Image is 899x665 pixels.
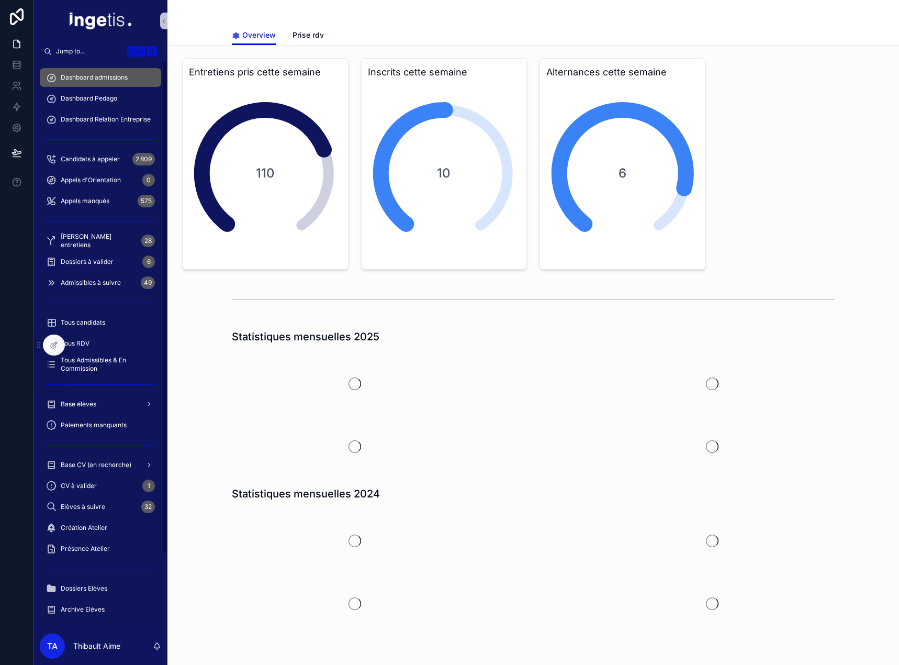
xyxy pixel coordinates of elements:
span: Présence Atelier [61,545,110,553]
span: Appels manqués [61,197,109,205]
a: Appels manqués575 [40,192,161,210]
h1: Statistiques mensuelles 2024 [232,486,380,501]
div: 2 809 [132,153,155,165]
div: 575 [138,195,155,207]
span: Dashboard Relation Entreprise [61,115,151,124]
a: Tous Admissibles & En Commission [40,355,161,374]
a: Overview [232,26,276,46]
a: Dossiers à valider6 [40,252,161,271]
a: Tous RDV [40,334,161,353]
h3: Entretiens pris cette semaine [189,65,342,80]
span: Paiements manquants [61,421,127,429]
a: Elèves à suivre32 [40,497,161,516]
span: Dashboard admissions [61,73,128,82]
a: Base CV (en recherche) [40,456,161,474]
a: Tous candidats [40,313,161,332]
img: App logo [70,13,131,29]
a: Création Atelier [40,518,161,537]
span: Admissibles à suivre [61,279,121,287]
span: 10 [437,165,451,182]
a: Archive Elèves [40,600,161,619]
a: CV à valider1 [40,476,161,495]
span: TA [47,640,58,652]
div: 6 [142,256,155,268]
div: 1 [142,480,155,492]
a: Dashboard Pedago [40,89,161,108]
a: Présence Atelier [40,539,161,558]
a: [PERSON_NAME] entretiens28 [40,231,161,250]
span: Dossiers Elèves [61,584,107,593]
span: Dossiers à valider [61,258,114,266]
span: Ctrl [127,46,145,57]
span: Appels d'Orientation [61,176,121,184]
span: Prise rdv [293,30,324,40]
span: Tous RDV [61,339,89,348]
p: Thibault Aime [73,641,120,651]
span: [PERSON_NAME] entretiens [61,232,137,249]
span: K [148,47,156,56]
a: Base élèves [40,395,161,414]
span: CV à valider [61,482,97,490]
span: Archive Elèves [61,605,105,614]
a: Prise rdv [293,26,324,47]
span: Base élèves [61,400,96,408]
div: 28 [141,235,155,247]
span: Candidats à appeler [61,155,120,163]
span: 6 [619,165,626,182]
span: Base CV (en recherche) [61,461,131,469]
span: Overview [242,30,276,40]
span: Jump to... [56,47,122,56]
a: Appels d'Orientation0 [40,171,161,190]
div: scrollable content [33,61,167,627]
span: Tous Admissibles & En Commission [61,356,151,373]
h3: Alternances cette semaine [546,65,699,80]
span: Création Atelier [61,524,107,532]
div: 49 [141,276,155,289]
a: Dossiers Elèves [40,579,161,598]
button: Jump to...CtrlK [40,42,161,61]
span: Tous candidats [61,318,105,327]
div: 32 [141,501,155,513]
span: Dashboard Pedago [61,94,117,103]
a: Paiements manquants [40,416,161,435]
a: Dashboard admissions [40,68,161,87]
span: Elèves à suivre [61,503,105,511]
h1: Statistiques mensuelles 2025 [232,329,379,344]
span: 110 [256,165,275,182]
h3: Inscrits cette semaine [368,65,521,80]
a: Dashboard Relation Entreprise [40,110,161,129]
a: Admissibles à suivre49 [40,273,161,292]
div: 0 [142,174,155,186]
a: Candidats à appeler2 809 [40,150,161,169]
